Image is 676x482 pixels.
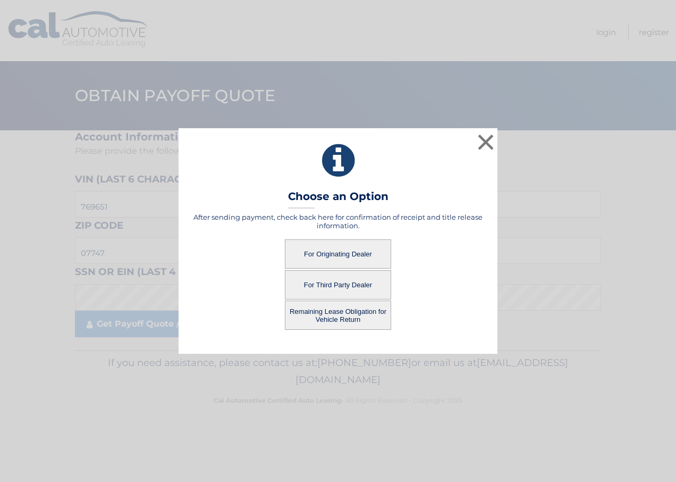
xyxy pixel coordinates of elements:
button: × [475,131,496,153]
button: Remaining Lease Obligation for Vehicle Return [285,301,391,330]
h5: After sending payment, check back here for confirmation of receipt and title release information. [192,213,484,230]
button: For Third Party Dealer [285,270,391,300]
h3: Choose an Option [288,190,388,209]
button: For Originating Dealer [285,239,391,269]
